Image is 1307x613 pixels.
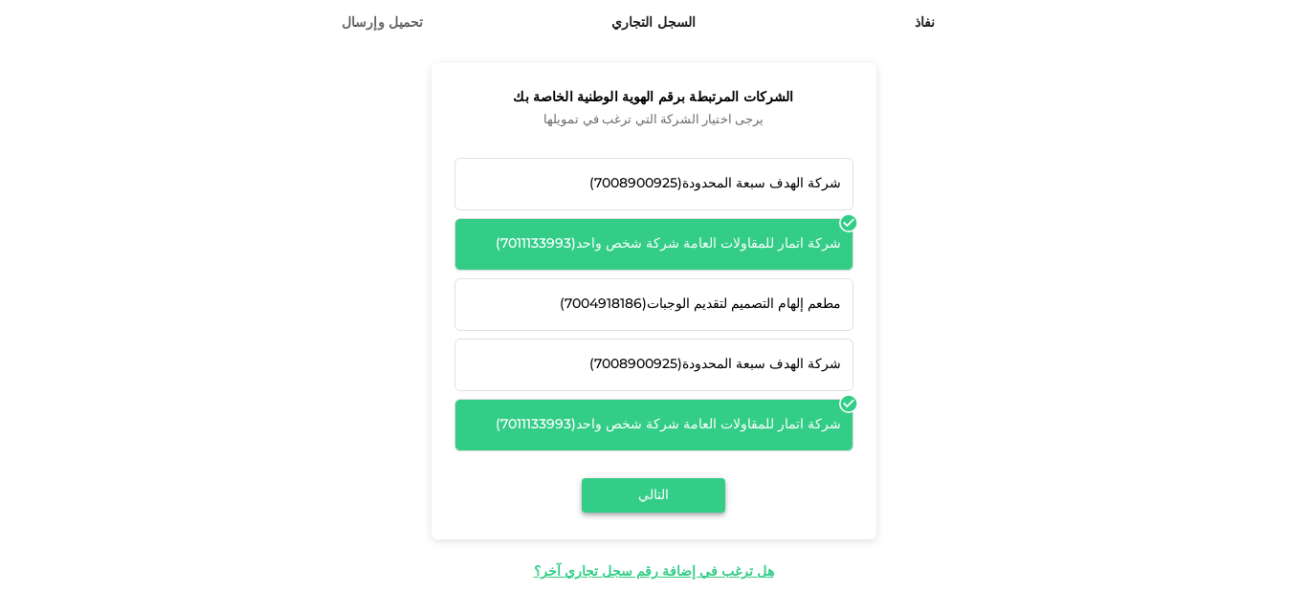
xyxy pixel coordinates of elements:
[589,177,682,190] span: ( 7008900925 )
[342,16,424,30] span: تحميل وإرسال
[454,86,853,110] span: الشركات المرتبطة برقم الهوية الوطنية الخاصة بك
[582,478,725,513] button: التالي
[467,295,841,315] div: مطعم إلهام التصميم لتقديم الوجبات
[467,415,841,435] div: شركة اتمار للمقاولات العامة شركة شخص واحد
[915,16,936,30] span: نفاذ
[454,110,853,132] span: يرجى اختيار الشركة التي ترغب في تمويلها
[496,418,576,431] span: ( 7011133993 )
[589,358,682,371] span: ( 7008900925 )
[496,237,576,251] span: ( 7011133993 )
[560,297,647,311] span: ( 7004918186 )
[467,234,841,254] div: شركة اتمار للمقاولات العامة شركة شخص واحد
[534,562,774,582] div: هل ترغب في إضافة رقم سجل تجاري آخر؟
[467,355,841,375] div: شركة الهدف سبعة المحدودة
[467,174,841,194] div: شركة الهدف سبعة المحدودة
[611,16,697,30] span: السجل التجاري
